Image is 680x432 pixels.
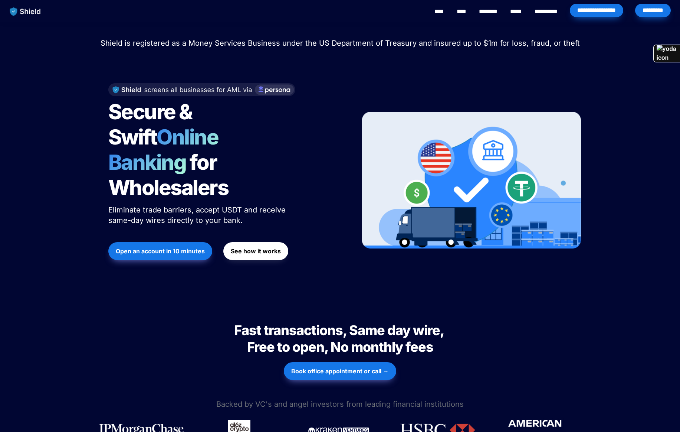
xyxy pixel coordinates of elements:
span: Fast transactions, Same day wire, Free to open, No monthly fees [234,322,446,355]
span: Shield is registered as a Money Services Business under the US Department of Treasury and insured... [101,39,580,48]
button: Book office appointment or call → [284,362,396,380]
strong: Open an account in 10 minutes [116,247,205,255]
img: website logo [6,4,45,19]
a: Book office appointment or call → [284,358,396,384]
button: See how it works [223,242,288,260]
a: See how it works [223,238,288,264]
a: Open an account in 10 minutes [108,238,212,264]
button: Open an account in 10 minutes [108,242,212,260]
strong: See how it works [231,247,281,255]
span: Backed by VC's and angel investors from leading financial institutions [216,400,464,409]
span: Secure & Swift [108,99,196,150]
strong: Book office appointment or call → [291,367,389,375]
span: for Wholesalers [108,150,229,200]
span: Eliminate trade barriers, accept USDT and receive same-day wires directly to your bank. [108,205,288,225]
span: Online Banking [108,124,226,175]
